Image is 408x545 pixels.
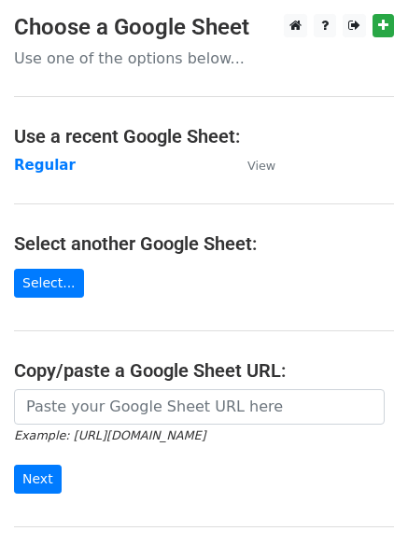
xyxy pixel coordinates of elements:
[14,232,394,255] h4: Select another Google Sheet:
[14,157,76,174] a: Regular
[14,125,394,147] h4: Use a recent Google Sheet:
[14,465,62,494] input: Next
[14,49,394,68] p: Use one of the options below...
[14,359,394,382] h4: Copy/paste a Google Sheet URL:
[14,14,394,41] h3: Choose a Google Sheet
[247,159,275,173] small: View
[14,428,205,442] small: Example: [URL][DOMAIN_NAME]
[14,269,84,298] a: Select...
[229,157,275,174] a: View
[14,389,385,425] input: Paste your Google Sheet URL here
